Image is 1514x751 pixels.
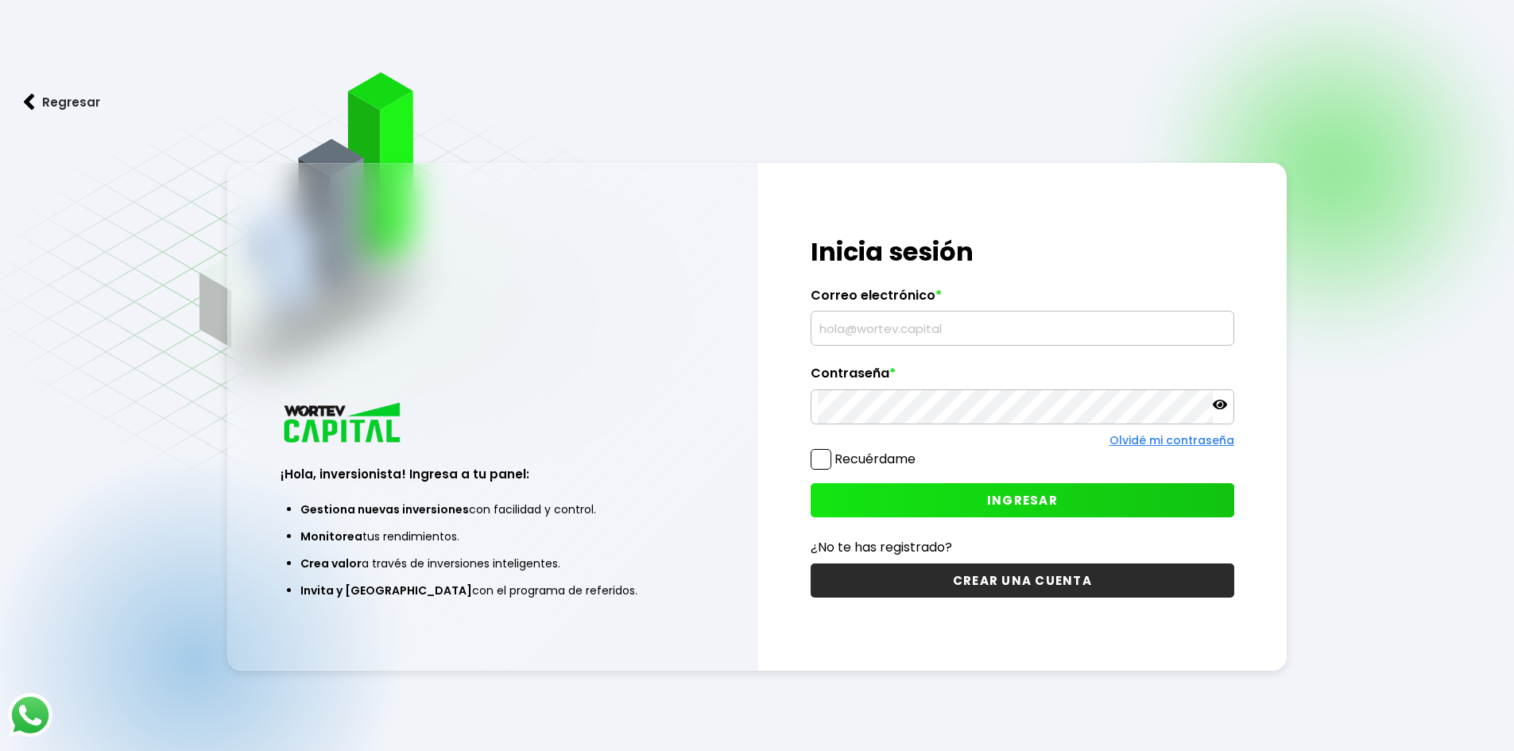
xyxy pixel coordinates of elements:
[300,523,684,550] li: tus rendimientos.
[811,537,1234,598] a: ¿No te has registrado?CREAR UNA CUENTA
[811,233,1234,271] h1: Inicia sesión
[281,401,406,447] img: logo_wortev_capital
[300,577,684,604] li: con el programa de referidos.
[300,550,684,577] li: a través de inversiones inteligentes.
[300,556,362,571] span: Crea valor
[811,537,1234,557] p: ¿No te has registrado?
[834,450,916,468] label: Recuérdame
[818,312,1227,345] input: hola@wortev.capital
[811,563,1234,598] button: CREAR UNA CUENTA
[811,483,1234,517] button: INGRESAR
[811,366,1234,389] label: Contraseña
[24,94,35,110] img: flecha izquierda
[8,693,52,737] img: logos_whatsapp-icon.242b2217.svg
[1109,432,1234,448] a: Olvidé mi contraseña
[300,496,684,523] li: con facilidad y control.
[300,528,362,544] span: Monitorea
[987,492,1058,509] span: INGRESAR
[811,288,1234,312] label: Correo electrónico
[300,583,472,598] span: Invita y [GEOGRAPHIC_DATA]
[281,465,704,483] h3: ¡Hola, inversionista! Ingresa a tu panel:
[300,501,469,517] span: Gestiona nuevas inversiones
